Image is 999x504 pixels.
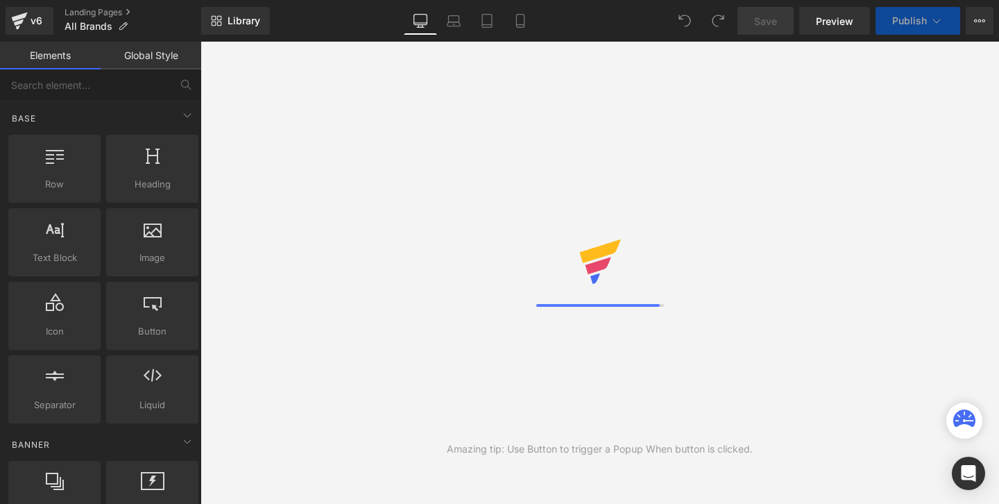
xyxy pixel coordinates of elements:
[10,112,37,125] span: Base
[470,7,504,35] a: Tablet
[65,7,201,18] a: Landing Pages
[799,7,870,35] a: Preview
[10,438,51,451] span: Banner
[228,15,260,27] span: Library
[110,251,194,265] span: Image
[404,7,437,35] a: Desktop
[671,7,699,35] button: Undo
[101,42,201,69] a: Global Style
[447,442,753,457] div: Amazing tip: Use Button to trigger a Popup When button is clicked.
[110,177,194,192] span: Heading
[28,12,45,30] div: v6
[12,324,96,339] span: Icon
[12,251,96,265] span: Text Block
[65,21,112,32] span: All Brands
[6,7,53,35] a: v6
[876,7,960,35] button: Publish
[504,7,537,35] a: Mobile
[966,7,993,35] button: More
[754,14,777,28] span: Save
[892,15,927,26] span: Publish
[110,324,194,339] span: Button
[952,457,985,490] div: Open Intercom Messenger
[704,7,732,35] button: Redo
[816,14,853,28] span: Preview
[437,7,470,35] a: Laptop
[110,398,194,412] span: Liquid
[12,398,96,412] span: Separator
[201,7,270,35] a: New Library
[12,177,96,192] span: Row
